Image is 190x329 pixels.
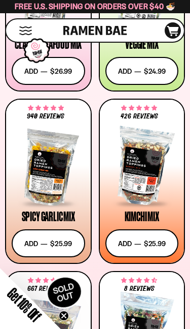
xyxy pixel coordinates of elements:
[5,285,44,324] span: Get 10% Off
[27,113,64,120] span: 940 reviews
[28,106,64,110] span: 4.75 stars
[105,229,179,257] button: Add — $25.99
[99,99,185,264] a: 4.76 stars 426 reviews Kimchi Mix Add — $25.99
[12,57,85,85] button: Add — $26.99
[22,211,75,223] div: Spicy Garlic Mix
[125,211,159,223] div: Kimchi Mix
[5,99,92,264] a: 4.75 stars 940 reviews Spicy Garlic Mix Add — $25.99
[43,272,86,313] div: SOLD OUT
[105,57,179,85] button: Add — $24.99
[12,229,85,257] button: Add — $25.99
[15,38,82,50] div: Classic Seafood Mix
[121,279,157,283] span: 4.62 stars
[125,38,158,50] div: Veggie Mix
[124,285,155,292] span: 8 reviews
[121,113,158,120] span: 426 reviews
[59,311,69,321] button: Close teaser
[121,106,157,110] span: 4.76 stars
[15,2,175,11] span: Free U.S. Shipping on Orders over $40 🍜
[19,26,32,35] button: Mobile Menu Trigger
